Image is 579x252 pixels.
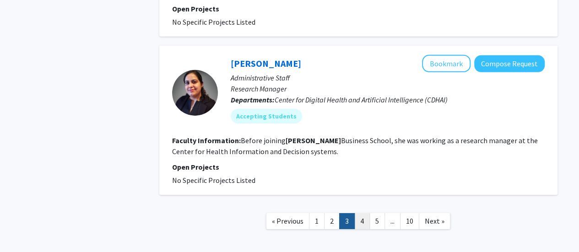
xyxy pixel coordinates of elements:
mat-chip: Accepting Students [231,109,302,123]
p: Research Manager [231,83,545,94]
nav: Page navigation [159,204,557,241]
p: Open Projects [172,161,545,172]
a: 3 [339,213,355,229]
a: 5 [369,213,385,229]
a: 2 [324,213,340,229]
a: Previous [266,213,309,229]
p: Open Projects [172,3,545,14]
a: 10 [400,213,419,229]
b: [PERSON_NAME] [286,136,341,145]
fg-read-more: Before joining Business School, she was working as a research manager at the Center for Health In... [172,136,538,156]
a: Next [419,213,450,229]
span: Center for Digital Health and Artificial Intelligence (CDHAI) [275,95,448,104]
span: No Specific Projects Listed [172,17,255,27]
a: 4 [354,213,370,229]
b: Departments: [231,95,275,104]
iframe: Chat [7,211,39,245]
button: Add Upasna Sagar to Bookmarks [422,55,471,72]
span: No Specific Projects Listed [172,176,255,185]
span: ... [390,216,395,225]
b: Faculty Information: [172,136,241,145]
p: Administrative Staff [231,72,545,83]
span: « Previous [272,216,303,225]
a: 1 [309,213,325,229]
a: [PERSON_NAME] [231,58,301,69]
button: Compose Request to Upasna Sagar [474,55,545,72]
span: Next » [425,216,444,225]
